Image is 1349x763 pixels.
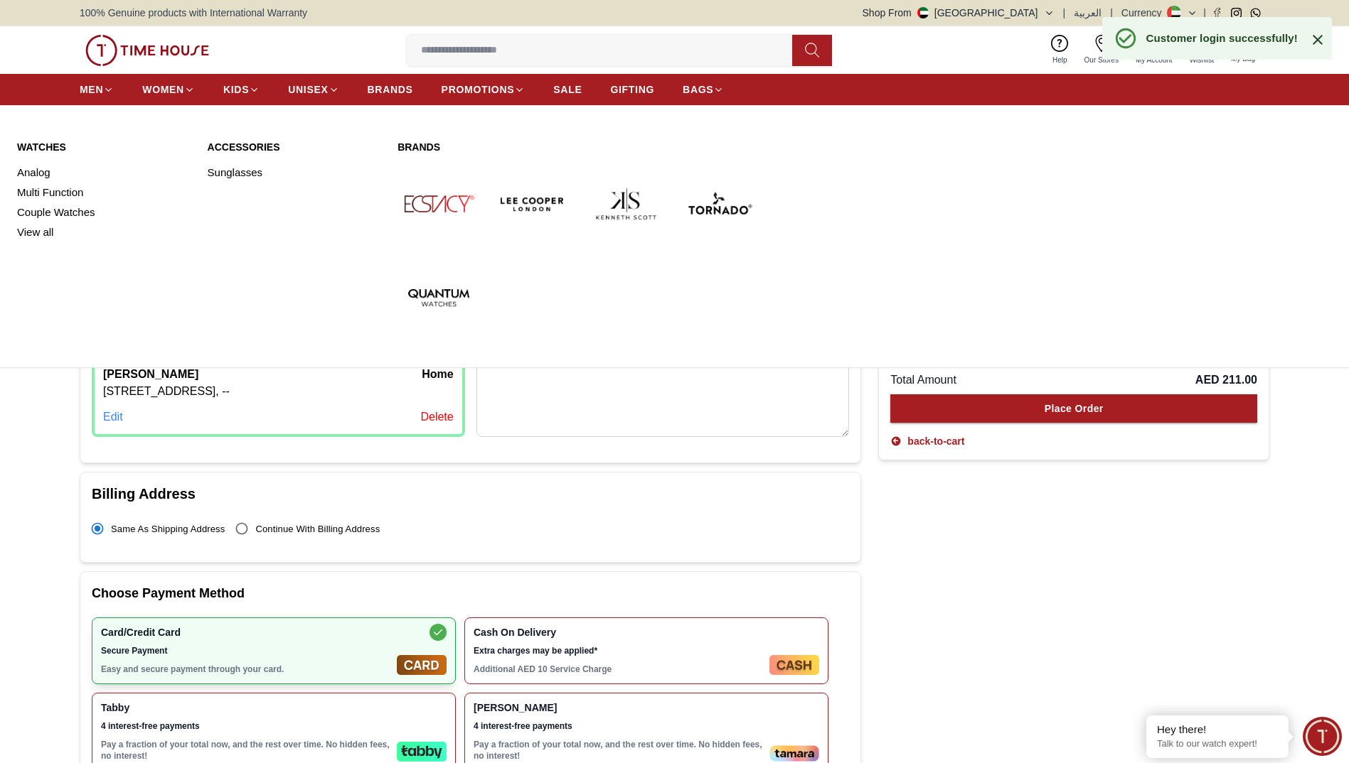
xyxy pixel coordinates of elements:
span: 4 interest-free payments [101,720,391,732]
img: Tamara [769,745,819,762]
span: Secure Payment [101,645,391,656]
a: Facebook [1212,8,1222,18]
h2: Choose Payment Method [92,583,849,603]
span: BRANDS [368,82,413,97]
div: Currency [1121,6,1168,20]
span: Tabby [101,702,391,713]
a: Our Stores [1076,32,1127,68]
img: ... [85,35,209,66]
a: View all [17,222,191,242]
a: Watches [17,140,191,154]
div: Hey there! [1157,723,1278,737]
span: Extra charges may be applied* [474,645,764,656]
span: | [1063,6,1066,20]
span: Our Stores [1079,55,1124,65]
p: Additional AED 10 Service Charge [474,664,764,675]
p: Easy and secure payment through your card. [101,664,391,675]
img: Ecstacy [398,163,480,245]
p: [STREET_ADDRESS], -- [103,383,454,400]
a: UNISEX [288,77,338,102]
span: 4 interest-free payments [474,720,764,732]
p: [PERSON_NAME] [103,366,198,383]
div: Place Order [1045,401,1104,416]
a: Sunglasses [208,163,381,183]
img: Quantum [398,256,480,339]
span: | [1203,6,1206,20]
span: Same as Shipping Address [111,524,225,534]
img: Lee Cooper [491,163,574,245]
div: Customer login successfully! [1146,31,1298,45]
a: PROMOTIONS [442,77,526,102]
a: back-to-cart [890,434,964,448]
a: Accessories [208,140,381,154]
a: Brands [398,140,761,154]
a: KIDS [223,77,260,102]
h1: Billing Address [92,484,849,504]
a: SALE [553,77,582,102]
img: United Arab Emirates [917,7,929,18]
div: Edit [103,408,123,426]
a: Multi Function [17,183,191,202]
a: Instagram [1231,8,1242,18]
button: Shop From[GEOGRAPHIC_DATA] [863,6,1055,20]
span: BAGS [683,82,713,97]
span: UNISEX [288,82,328,97]
span: Cash On Delivery [474,627,764,638]
img: Card/Credit Card [397,655,447,675]
span: Wishlist [1184,55,1220,65]
span: Continue With Billing Address [255,524,380,534]
img: Tabby [397,742,447,762]
a: GIFTING [610,77,654,102]
span: PROMOTIONS [442,82,515,97]
span: Card/Credit Card [101,627,391,638]
span: WOMEN [142,82,184,97]
div: Delete [420,408,453,426]
img: Kenneth Scott [585,163,668,245]
p: home [422,366,453,383]
p: Pay a fraction of your total now, and the rest over time. No hidden fees, no interest! [101,739,391,762]
p: Pay a fraction of your total now, and the rest over time. No hidden fees, no interest! [474,739,764,762]
p: Talk to our watch expert! [1157,738,1278,750]
div: Chat Widget [1303,717,1342,756]
a: WOMEN [142,77,195,102]
span: SALE [553,82,582,97]
span: AED 211.00 [1195,372,1257,389]
a: BAGS [683,77,724,102]
span: 100% Genuine products with International Warranty [80,6,307,20]
span: GIFTING [610,82,654,97]
button: Place Order [890,394,1257,423]
span: My Account [1130,55,1178,65]
img: Tornado [678,163,761,245]
span: Total Amount [890,372,956,389]
span: | [1110,6,1113,20]
a: Couple Watches [17,202,191,222]
span: Help [1047,55,1073,65]
span: [PERSON_NAME] [474,702,764,713]
a: Help [1044,32,1076,68]
a: MEN [80,77,114,102]
a: Analog [17,163,191,183]
button: العربية [1074,6,1102,20]
span: KIDS [223,82,249,97]
img: Cash On Delivery [769,655,819,675]
span: MEN [80,82,103,97]
a: Whatsapp [1250,8,1261,18]
a: BRANDS [368,77,413,102]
